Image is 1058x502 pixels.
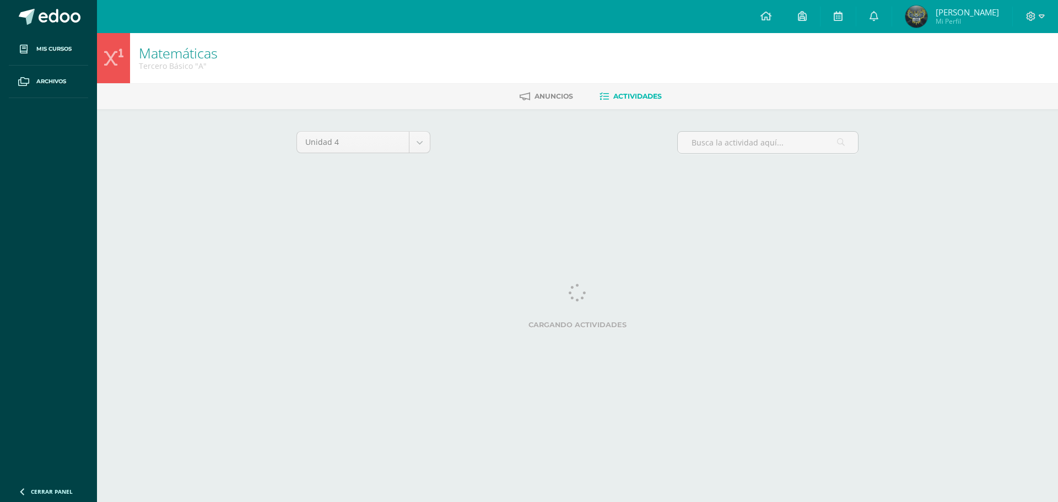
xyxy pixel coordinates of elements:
a: Anuncios [520,88,573,105]
label: Cargando actividades [296,321,859,329]
span: Mi Perfil [936,17,999,26]
span: Unidad 4 [305,132,401,153]
h1: Matemáticas [139,45,218,61]
span: [PERSON_NAME] [936,7,999,18]
a: Actividades [600,88,662,105]
a: Unidad 4 [297,132,430,153]
a: Matemáticas [139,44,218,62]
span: Mis cursos [36,45,72,53]
img: 6a9bd3bb6b36bf4a832d523f437d0e7c.png [905,6,927,28]
span: Cerrar panel [31,488,73,495]
a: Mis cursos [9,33,88,66]
span: Archivos [36,77,66,86]
span: Anuncios [535,92,573,100]
a: Archivos [9,66,88,98]
input: Busca la actividad aquí... [678,132,858,153]
span: Actividades [613,92,662,100]
div: Tercero Básico 'A' [139,61,218,71]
